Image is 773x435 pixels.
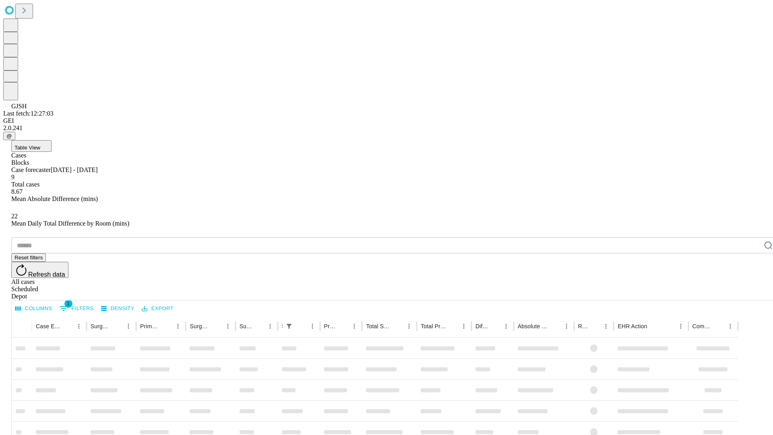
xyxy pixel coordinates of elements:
button: Density [99,302,136,315]
button: Menu [600,321,612,332]
button: Sort [648,321,659,332]
span: Total cases [11,181,39,188]
button: Menu [172,321,184,332]
button: Menu [403,321,415,332]
div: 1 active filter [283,321,295,332]
button: Menu [123,321,134,332]
button: Menu [73,321,85,332]
button: Menu [307,321,318,332]
span: [DATE] - [DATE] [51,166,97,173]
div: EHR Action [618,323,647,329]
div: Surgery Name [190,323,210,329]
button: Sort [447,321,458,332]
button: Menu [222,321,234,332]
button: Menu [349,321,360,332]
button: Sort [489,321,500,332]
div: Comments [692,323,713,329]
button: Menu [500,321,512,332]
div: Case Epic Id [36,323,61,329]
button: Menu [458,321,469,332]
span: 1 [64,300,72,308]
div: Predicted In Room Duration [324,323,337,329]
button: Sort [296,321,307,332]
span: Table View [14,145,40,151]
div: Surgeon Name [91,323,111,329]
button: Sort [589,321,600,332]
div: Difference [475,323,488,329]
div: Resolved in EHR [578,323,589,329]
span: @ [6,133,12,139]
div: Absolute Difference [518,323,549,329]
button: Sort [161,321,172,332]
div: Primary Service [140,323,160,329]
button: Menu [265,321,276,332]
div: Surgery Date [240,323,252,329]
button: Sort [253,321,265,332]
div: Total Scheduled Duration [366,323,391,329]
span: Case forecaster [11,166,51,173]
span: 9 [11,174,14,180]
button: Sort [550,321,561,332]
button: Sort [337,321,349,332]
span: Last fetch: 12:27:03 [3,110,54,117]
button: Sort [62,321,73,332]
span: 22 [11,213,18,220]
div: Scheduled In Room Duration [282,323,283,329]
button: Sort [211,321,222,332]
button: Export [140,302,176,315]
span: Refresh data [28,271,65,278]
div: Total Predicted Duration [421,323,446,329]
button: Show filters [58,302,96,315]
div: 2.0.241 [3,124,770,132]
button: Menu [561,321,572,332]
span: Mean Absolute Difference (mins) [11,195,98,202]
button: Show filters [283,321,295,332]
span: Mean Daily Total Difference by Room (mins) [11,220,129,227]
button: Reset filters [11,253,46,262]
button: Refresh data [11,262,68,278]
button: Table View [11,140,52,152]
button: @ [3,132,15,140]
button: Sort [713,321,725,332]
button: Menu [725,321,736,332]
span: 8.67 [11,188,23,195]
button: Select columns [13,302,54,315]
button: Sort [392,321,403,332]
span: GJSH [11,103,27,110]
span: Reset filters [14,255,43,261]
div: GEI [3,117,770,124]
button: Menu [675,321,686,332]
button: Sort [112,321,123,332]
